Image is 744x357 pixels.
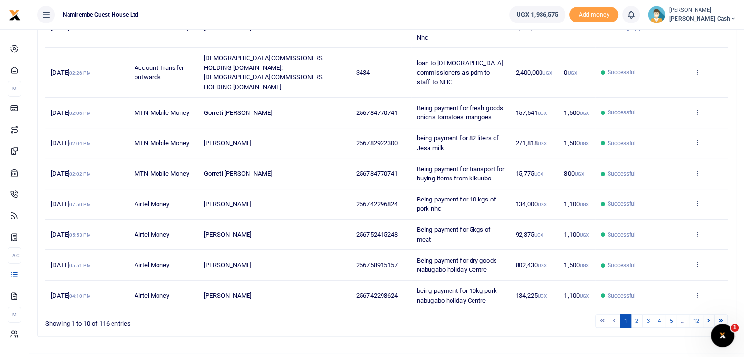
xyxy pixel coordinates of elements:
span: Successful [607,108,636,117]
span: 1 [731,324,739,332]
a: 2 [631,314,643,328]
small: UGX [580,111,589,116]
span: 0 [564,69,577,76]
small: UGX [567,70,577,76]
small: UGX [538,263,547,268]
span: [PERSON_NAME] [204,292,251,299]
span: 1,100 [564,231,589,238]
span: [DATE] [51,69,90,76]
small: 02:02 PM [69,171,91,177]
small: UGX [580,232,589,238]
span: [PERSON_NAME] [204,139,251,147]
small: 05:51 PM [69,263,91,268]
small: [PERSON_NAME] [669,6,736,15]
span: [DATE] [51,170,90,177]
small: UGX [575,171,584,177]
img: profile-user [648,6,665,23]
span: Being payment for accommodation and meals Nhc [417,15,493,41]
a: profile-user [PERSON_NAME] [PERSON_NAME] Cash [648,6,736,23]
div: Showing 1 to 10 of 116 entries [45,313,326,329]
span: 15,775 [515,170,543,177]
span: 1,500 [564,109,589,116]
a: 12 [689,314,703,328]
span: Successful [607,139,636,148]
span: 1,100 [564,292,589,299]
small: UGX [538,293,547,299]
span: 1,500 [564,139,589,147]
span: 256784770741 [356,109,398,116]
span: [PERSON_NAME] Cash [669,14,736,23]
small: UGX [580,202,589,207]
li: Toup your wallet [569,7,618,23]
span: being payment for 10kg pork nabugabo holiday Centre [417,287,497,304]
a: 4 [654,314,665,328]
span: [DATE] [51,201,90,208]
li: Ac [8,247,21,264]
span: 134,000 [515,201,547,208]
a: 5 [665,314,676,328]
span: Gorreti [PERSON_NAME] [204,109,272,116]
span: [PERSON_NAME] [204,231,251,238]
small: UGX [538,111,547,116]
span: 802,430 [515,261,547,268]
span: Add money [569,7,618,23]
span: [DEMOGRAPHIC_DATA] COMMISSIONERS HOLDING [DOMAIN_NAME]: [DEMOGRAPHIC_DATA] COMMISSIONERS HOLDING ... [204,54,323,90]
span: MTN Mobile Money [135,109,189,116]
span: Being payment for 5kgs of meat [417,226,491,243]
span: 3434 [356,69,370,76]
a: UGX 1,936,575 [509,6,565,23]
small: UGX [534,171,543,177]
span: 271,818 [515,139,547,147]
small: 02:04 PM [69,141,91,146]
small: UGX [580,141,589,146]
li: Wallet ballance [505,6,569,23]
span: Successful [607,169,636,178]
small: UGX [538,141,547,146]
li: M [8,81,21,97]
span: 134,225 [515,292,547,299]
span: Being payment for transport for buying items from kikuubo [417,165,504,182]
span: being payment for 82 liters of Jesa milk [417,134,499,152]
small: UGX [580,293,589,299]
span: 157,541 [515,109,547,116]
span: [DATE] [51,109,90,116]
span: 256742296824 [356,201,398,208]
small: UGX [538,202,547,207]
span: Successful [607,261,636,269]
span: Successful [607,291,636,300]
img: logo-small [9,9,21,21]
span: Airtel Money [135,201,169,208]
span: [PERSON_NAME] [204,261,251,268]
span: Namirembe Guest House Ltd [59,10,143,19]
span: 256782922300 [356,139,398,147]
span: Being payment for 10 kgs of pork nhc [417,196,496,213]
span: 1,100 [564,201,589,208]
span: Being payment for fresh goods onions tomatoes mangoes [417,104,503,121]
span: [PERSON_NAME] [204,201,251,208]
small: 04:10 PM [69,293,91,299]
span: Account Transfer outwards [135,64,184,81]
span: Being payment for dry goods Nabugabo holiday Centre [417,257,497,274]
span: MTN Mobile Money [135,139,189,147]
span: Airtel Money [135,292,169,299]
span: [DATE] [51,231,90,238]
span: 256784770741 [356,170,398,177]
span: Successful [607,200,636,208]
span: 800 [564,170,584,177]
small: 02:26 PM [69,70,91,76]
span: [DATE] [51,139,90,147]
span: loan to [DEMOGRAPHIC_DATA] commissioners as pdm to staff to NHC [417,59,503,86]
span: Successful [607,230,636,239]
span: 256742298624 [356,292,398,299]
span: 92,375 [515,231,543,238]
span: [DATE] [51,292,90,299]
small: UGX [542,70,552,76]
span: 256752415248 [356,231,398,238]
span: Airtel Money [135,231,169,238]
small: UGX [534,232,543,238]
a: 1 [620,314,631,328]
span: [DATE] [51,261,90,268]
span: Gorreti [PERSON_NAME] [204,170,272,177]
li: M [8,307,21,323]
span: 256758915157 [356,261,398,268]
